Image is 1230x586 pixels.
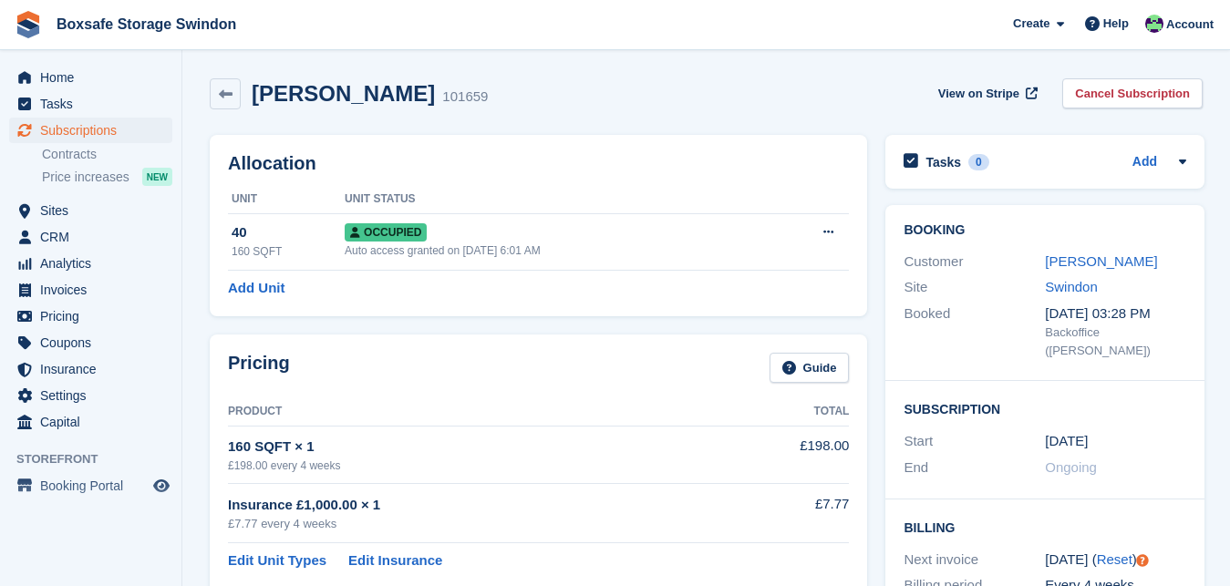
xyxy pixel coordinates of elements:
a: Add Unit [228,278,284,299]
a: Edit Insurance [348,550,442,571]
td: £7.77 [733,484,850,543]
h2: Booking [904,223,1186,238]
span: View on Stripe [938,85,1019,103]
div: Insurance £1,000.00 × 1 [228,495,733,516]
a: Swindon [1045,279,1098,294]
span: Booking Portal [40,473,150,499]
span: Analytics [40,251,150,276]
th: Unit Status [345,185,767,214]
div: Backoffice ([PERSON_NAME]) [1045,324,1186,359]
h2: Billing [904,518,1186,536]
td: £198.00 [733,426,850,483]
th: Product [228,397,733,427]
h2: [PERSON_NAME] [252,81,435,106]
a: menu [9,118,172,143]
div: 0 [968,154,989,170]
a: menu [9,330,172,355]
a: menu [9,65,172,90]
img: Kim Virabi [1145,15,1163,33]
div: [DATE] 03:28 PM [1045,303,1186,324]
h2: Subscription [904,399,1186,417]
div: 160 SQFT × 1 [228,437,733,457]
div: Booked [904,303,1045,360]
span: Subscriptions [40,118,150,143]
a: menu [9,198,172,223]
div: NEW [142,168,172,186]
div: £7.77 every 4 weeks [228,515,733,533]
div: £198.00 every 4 weeks [228,457,733,474]
span: Storefront [16,450,181,468]
div: 160 SQFT [232,243,345,260]
div: Tooltip anchor [1134,552,1151,569]
span: Create [1013,15,1049,33]
th: Unit [228,185,345,214]
h2: Tasks [925,154,961,170]
div: Next invoice [904,550,1045,571]
a: menu [9,356,172,382]
div: Start [904,431,1045,452]
a: Cancel Subscription [1062,78,1203,108]
a: menu [9,91,172,117]
a: Reset [1097,551,1132,567]
span: Ongoing [1045,459,1097,475]
span: Home [40,65,150,90]
a: Edit Unit Types [228,550,326,571]
a: menu [9,224,172,250]
h2: Pricing [228,353,290,383]
a: Contracts [42,146,172,163]
span: Price increases [42,169,129,186]
span: Account [1166,15,1214,34]
a: menu [9,383,172,408]
span: Pricing [40,303,150,329]
span: Help [1103,15,1129,33]
span: Capital [40,409,150,435]
th: Total [733,397,850,427]
a: menu [9,251,172,276]
a: menu [9,473,172,499]
span: Invoices [40,277,150,303]
a: Guide [770,353,850,383]
div: [DATE] ( ) [1045,550,1186,571]
time: 2025-08-17 00:00:00 UTC [1045,431,1088,452]
a: menu [9,409,172,435]
span: Occupied [345,223,427,242]
a: menu [9,303,172,329]
a: Add [1132,152,1157,173]
div: 101659 [442,87,488,108]
span: Insurance [40,356,150,382]
span: Sites [40,198,150,223]
div: 40 [232,222,345,243]
div: Auto access granted on [DATE] 6:01 AM [345,242,767,259]
a: Price increases NEW [42,167,172,187]
h2: Allocation [228,153,849,174]
div: Customer [904,252,1045,272]
a: menu [9,277,172,303]
span: CRM [40,224,150,250]
div: End [904,457,1045,478]
a: View on Stripe [931,78,1041,108]
a: [PERSON_NAME] [1045,253,1157,269]
div: Site [904,277,1045,298]
img: stora-icon-8386f47178a22dfd0bd8f6a31ec36ba5ce8667c1dd55bd0f319d3a0aa187defe.svg [15,11,42,38]
span: Coupons [40,330,150,355]
span: Tasks [40,91,150,117]
span: Settings [40,383,150,408]
a: Boxsafe Storage Swindon [49,9,243,39]
a: Preview store [150,475,172,497]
